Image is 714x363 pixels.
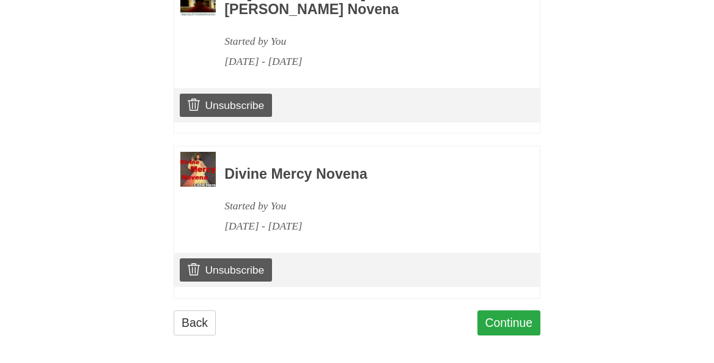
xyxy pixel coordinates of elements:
img: Novena image [180,152,216,186]
a: Continue [477,310,541,335]
a: Unsubscribe [180,258,272,282]
div: [DATE] - [DATE] [224,51,507,72]
div: [DATE] - [DATE] [224,216,507,236]
a: Back [174,310,216,335]
a: Unsubscribe [180,94,272,117]
div: Started by You [224,196,507,216]
h3: Divine Mercy Novena [224,167,507,182]
div: Started by You [224,31,507,51]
